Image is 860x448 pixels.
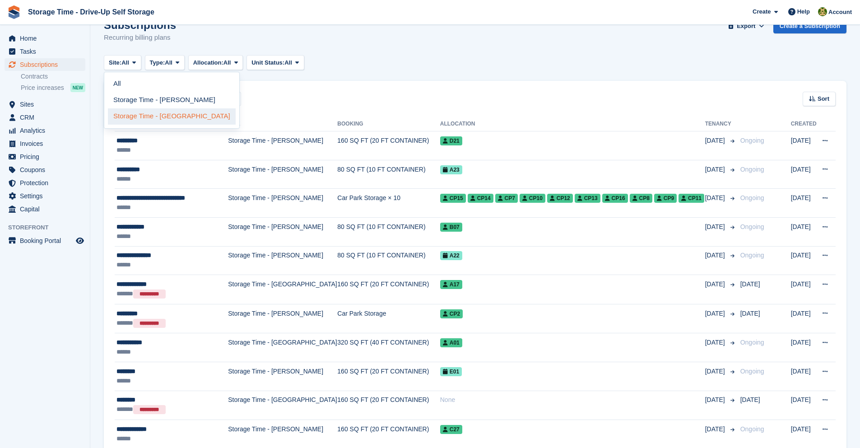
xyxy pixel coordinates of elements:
[440,117,705,131] th: Allocation
[21,84,64,92] span: Price increases
[5,177,85,189] a: menu
[705,136,727,145] span: [DATE]
[74,235,85,246] a: Preview store
[284,58,292,67] span: All
[5,124,85,137] a: menu
[791,304,817,333] td: [DATE]
[337,304,440,333] td: Car Park Storage
[20,98,74,111] span: Sites
[165,58,172,67] span: All
[495,194,518,203] span: CP7
[440,309,463,318] span: CP2
[440,367,462,376] span: E01
[791,131,817,160] td: [DATE]
[654,194,677,203] span: CP9
[337,189,440,218] td: Car Park Storage × 10
[5,150,85,163] a: menu
[20,137,74,150] span: Invoices
[440,251,462,260] span: A22
[5,234,85,247] a: menu
[228,131,337,160] td: Storage Time - [PERSON_NAME]
[740,194,764,201] span: Ongoing
[228,189,337,218] td: Storage Time - [PERSON_NAME]
[705,425,727,434] span: [DATE]
[145,55,185,70] button: Type: All
[337,217,440,246] td: 80 SQ FT (10 FT CONTAINER)
[228,160,337,189] td: Storage Time - [PERSON_NAME]
[5,190,85,202] a: menu
[337,160,440,189] td: 80 SQ FT (10 FT CONTAINER)
[468,194,493,203] span: CP14
[223,58,231,67] span: All
[440,338,462,347] span: A01
[705,117,737,131] th: Tenancy
[228,391,337,420] td: Storage Time - [GEOGRAPHIC_DATA]
[228,117,337,131] th: Site
[20,234,74,247] span: Booking Portal
[440,395,705,405] div: None
[440,136,462,145] span: D21
[337,333,440,362] td: 320 SQ FT (40 FT CONTAINER)
[228,304,337,333] td: Storage Time - [PERSON_NAME]
[440,280,462,289] span: A17
[740,310,760,317] span: [DATE]
[791,217,817,246] td: [DATE]
[705,280,727,289] span: [DATE]
[337,246,440,275] td: 80 SQ FT (10 FT CONTAINER)
[5,111,85,124] a: menu
[575,194,600,203] span: CP13
[7,5,21,19] img: stora-icon-8386f47178a22dfd0bd8f6a31ec36ba5ce8667c1dd55bd0f319d3a0aa187defe.svg
[109,58,121,67] span: Site:
[705,367,727,376] span: [DATE]
[440,194,466,203] span: CP15
[818,7,827,16] img: Zain Sarwar
[791,246,817,275] td: [DATE]
[20,45,74,58] span: Tasks
[5,137,85,150] a: menu
[828,8,852,17] span: Account
[20,190,74,202] span: Settings
[20,150,74,163] span: Pricing
[104,19,176,31] h1: Subscriptions
[193,58,223,67] span: Allocation:
[5,58,85,71] a: menu
[108,108,236,125] a: Storage Time - [GEOGRAPHIC_DATA]
[740,166,764,173] span: Ongoing
[20,163,74,176] span: Coupons
[20,203,74,215] span: Capital
[740,280,760,288] span: [DATE]
[228,333,337,362] td: Storage Time - [GEOGRAPHIC_DATA]
[440,425,462,434] span: C27
[705,309,727,318] span: [DATE]
[104,33,176,43] p: Recurring billing plans
[440,165,462,174] span: A23
[705,395,727,405] span: [DATE]
[791,391,817,420] td: [DATE]
[705,338,727,347] span: [DATE]
[246,55,304,70] button: Unit Status: All
[337,131,440,160] td: 160 SQ FT (20 FT CONTAINER)
[5,45,85,58] a: menu
[679,194,704,203] span: CP11
[20,32,74,45] span: Home
[5,163,85,176] a: menu
[20,58,74,71] span: Subscriptions
[121,58,129,67] span: All
[150,58,165,67] span: Type:
[21,72,85,81] a: Contracts
[20,124,74,137] span: Analytics
[337,391,440,420] td: 160 SQ FT (20 FT CONTAINER)
[5,203,85,215] a: menu
[440,223,462,232] span: B07
[740,137,764,144] span: Ongoing
[251,58,284,67] span: Unit Status:
[740,339,764,346] span: Ongoing
[70,83,85,92] div: NEW
[726,19,766,34] button: Export
[5,32,85,45] a: menu
[737,22,755,31] span: Export
[753,7,771,16] span: Create
[520,194,545,203] span: CP10
[791,333,817,362] td: [DATE]
[337,362,440,391] td: 160 SQ FT (20 FT CONTAINER)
